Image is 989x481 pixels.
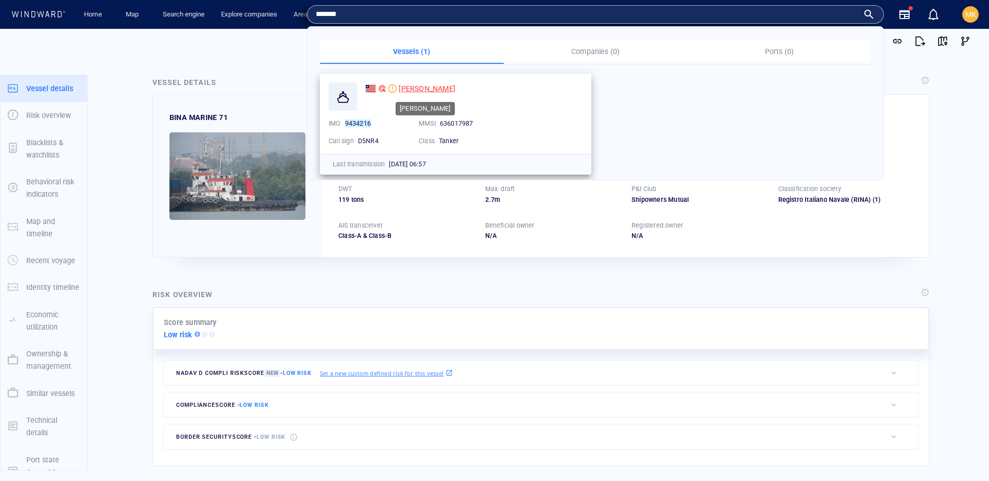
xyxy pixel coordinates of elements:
span: N/A [632,232,643,239]
div: Risk overview [152,288,213,301]
span: N/A [485,232,497,239]
a: Home [80,6,106,24]
p: Economic utilization [26,308,80,334]
a: Area analysis [289,6,337,24]
button: Search engine [159,6,209,24]
a: Explore companies [217,6,281,24]
span: . [489,196,491,203]
span: 636017987 [440,119,473,127]
button: Get link [886,30,909,53]
div: Registro Italiano Navale (RINA) [778,195,913,204]
span: & [363,232,367,239]
a: Recent voyage [1,255,87,265]
span: (1) [871,195,912,204]
p: Set a new custom defined risk for this vessel [320,369,444,377]
a: Identity timeline [1,282,87,292]
span: Class-B [361,232,391,239]
a: Set a new custom defined risk for this vessel [320,367,453,379]
p: Technical details [26,414,80,439]
p: Map and timeline [26,215,80,240]
button: Behavioral risk indicators [1,168,87,208]
a: Vessel details [1,83,87,93]
a: Technical details [1,421,87,431]
button: Ownership & management [1,340,87,380]
div: 119 tons [338,195,473,204]
p: Registered owner [632,221,683,230]
div: Activity timeline [5,10,50,26]
span: 2 [485,196,489,203]
button: Blacklists & watchlists [1,129,87,169]
iframe: Chat [945,435,981,473]
button: View on map [931,30,954,53]
div: Toggle vessel historical path [718,37,733,53]
button: Vessel details [1,75,87,102]
button: Visual Link Analysis [954,30,977,53]
div: Tanker [439,136,501,146]
a: Blacklists & watchlists [1,143,87,153]
span: Low risk [283,370,312,376]
div: Vessel details [152,76,216,89]
p: AIS transceiver [338,221,383,230]
div: BINA MARINE 71 [169,111,228,124]
span: MK [965,10,976,19]
p: Blacklists & watchlists [26,136,80,162]
button: Map and timeline [1,208,87,248]
a: Similar vessels [1,388,87,398]
a: [PERSON_NAME] [365,82,455,95]
p: Score summary [164,316,217,329]
div: [DATE] - [DATE] [173,261,217,277]
button: Risk overview [1,102,87,129]
div: (Still Loading...) [53,10,96,26]
p: Classification society [778,184,841,194]
button: 7 days[DATE]-[DATE] [143,260,238,278]
p: P&I Club [632,184,657,194]
span: Low risk [240,402,268,408]
p: DWT [338,184,352,194]
p: Companies (0) [510,45,681,58]
span: 7 [491,196,494,203]
button: MK [960,4,981,25]
span: Nadav D Compli risk score - [176,369,312,377]
a: Map and timeline [1,222,87,232]
button: Economic utilization [1,301,87,341]
button: Export report [909,30,931,53]
button: Recent voyage [1,247,87,274]
div: Nadav D Compli defined risk: high risk [378,84,386,93]
p: IMO [329,119,341,128]
p: Call sign [329,136,354,146]
p: Low risk [164,329,193,341]
p: MMSI [419,119,436,128]
button: Map [117,6,150,24]
p: Recent voyage [26,254,75,267]
div: Toggle map information layers [750,37,765,53]
img: 59066f086f525674cf44508f_0 [169,132,305,220]
span: [PERSON_NAME] [399,84,455,93]
p: Risk overview [26,109,71,122]
button: Home [76,6,109,24]
div: Notification center [927,8,940,21]
p: Behavioral risk indicators [26,176,80,201]
span: Class-A [338,232,361,239]
p: Beneficial owner [485,221,535,230]
p: Class [419,136,435,146]
p: Max. draft [485,184,515,194]
a: Ownership & management [1,355,87,365]
p: Similar vessels [26,387,75,400]
a: Economic utilization [1,315,87,325]
button: Create an AOI. [733,37,750,53]
div: Focus on vessel path [702,37,718,53]
button: Similar vessels [1,380,87,407]
span: m [494,196,500,203]
span: New [264,369,280,377]
a: Mapbox logo [141,304,186,316]
span: border security score - [176,434,285,440]
p: Identity timeline [26,281,79,294]
span: compliance score - [176,402,269,408]
p: Last transmission [333,160,385,169]
mark: 9434216 [345,119,371,127]
p: Vessels (1) [326,45,498,58]
a: Port state Control & Casualties [1,467,87,476]
button: Technical details [1,407,87,446]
